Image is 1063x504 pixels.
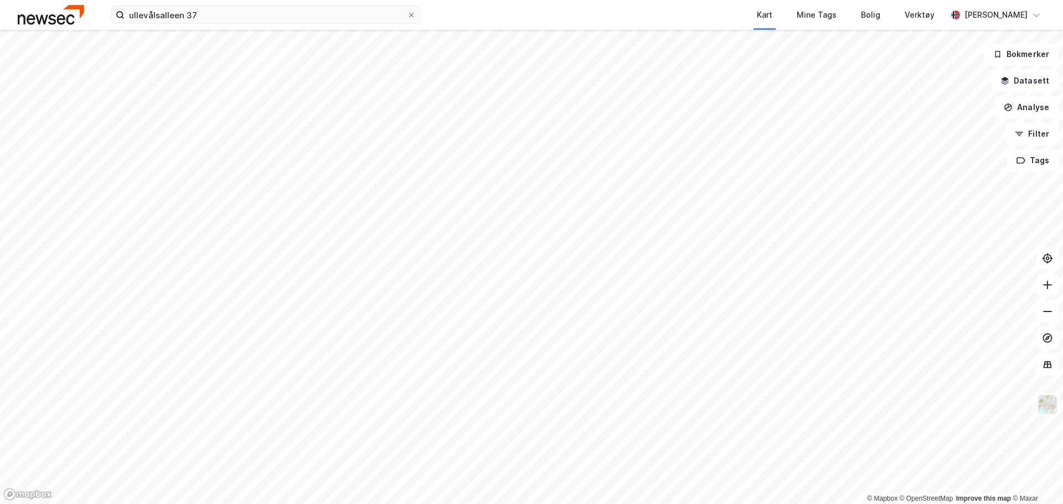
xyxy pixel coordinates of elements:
[956,495,1011,502] a: Improve this map
[18,5,84,24] img: newsec-logo.f6e21ccffca1b3a03d2d.png
[867,495,897,502] a: Mapbox
[905,8,935,22] div: Verktøy
[861,8,880,22] div: Bolig
[125,7,407,23] input: Søk på adresse, matrikkel, gårdeiere, leietakere eller personer
[984,43,1059,65] button: Bokmerker
[1007,149,1059,172] button: Tags
[757,8,772,22] div: Kart
[1008,451,1063,504] iframe: Chat Widget
[797,8,837,22] div: Mine Tags
[1005,123,1059,145] button: Filter
[1037,394,1058,415] img: Z
[994,96,1059,118] button: Analyse
[3,488,52,501] a: Mapbox homepage
[900,495,953,502] a: OpenStreetMap
[991,70,1059,92] button: Datasett
[1008,451,1063,504] div: Kontrollprogram for chat
[964,8,1028,22] div: [PERSON_NAME]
